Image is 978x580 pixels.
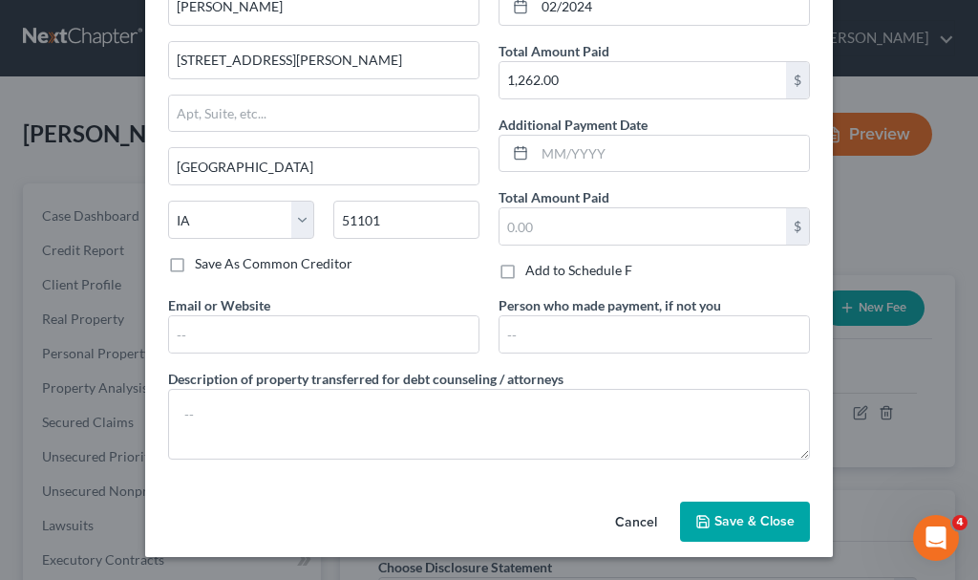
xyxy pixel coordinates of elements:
[500,208,786,245] input: 0.00
[600,504,672,542] button: Cancel
[786,62,809,98] div: $
[500,316,809,353] input: --
[499,115,648,135] label: Additional Payment Date
[525,261,632,280] label: Add to Schedule F
[168,369,563,389] label: Description of property transferred for debt counseling / attorneys
[714,513,795,529] span: Save & Close
[499,41,609,61] label: Total Amount Paid
[169,96,478,132] input: Apt, Suite, etc...
[680,502,810,542] button: Save & Close
[169,316,478,353] input: --
[168,295,270,315] label: Email or Website
[786,208,809,245] div: $
[169,42,478,78] input: Enter address...
[913,515,959,561] iframe: Intercom live chat
[500,62,786,98] input: 0.00
[333,201,479,239] input: Enter zip...
[499,295,721,315] label: Person who made payment, if not you
[499,187,609,207] label: Total Amount Paid
[952,515,967,530] span: 4
[535,136,809,172] input: MM/YYYY
[169,148,478,184] input: Enter city...
[195,254,352,273] label: Save As Common Creditor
